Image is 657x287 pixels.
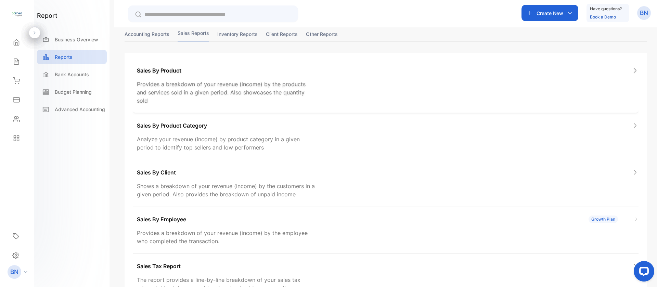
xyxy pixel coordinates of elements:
[137,168,176,177] p: Sales By Client
[137,66,181,75] p: Sales By Product
[632,169,639,176] img: Icon
[589,216,618,223] div: Growth Plan
[137,182,316,198] p: Shows a breakdown of your revenue (income) by the customers in a given period. Also provides the ...
[590,5,622,12] p: Have questions?
[640,9,648,17] p: BN
[590,14,616,19] a: Book a Demo
[266,27,298,41] button: Client reports
[628,258,657,287] iframe: LiveChat chat widget
[55,36,98,43] p: Business Overview
[125,27,169,41] button: Accounting Reports
[10,268,18,276] p: BN
[37,85,107,99] a: Budget Planning
[137,135,316,152] p: Analyze your revenue (income) by product category in a given period to identify top sellers and l...
[537,10,563,17] p: Create New
[137,80,316,105] p: Provides a breakdown of your revenue (income) by the products and services sold in a given period...
[632,67,639,74] img: Icon
[55,88,92,95] p: Budget Planning
[521,5,578,21] button: Create New
[306,27,338,41] button: Other reports
[37,102,107,116] a: Advanced Accounting
[137,229,316,245] p: Provides a breakdown of your revenue (income) by the employee who completed the transaction.
[37,11,57,20] h1: report
[55,71,89,78] p: Bank Accounts
[12,9,22,19] img: logo
[634,217,639,222] img: Icon
[137,215,186,223] p: Sales By Employee
[637,5,651,21] button: BN
[632,122,639,129] img: Icon
[55,53,73,61] p: Reports
[37,67,107,81] a: Bank Accounts
[37,32,107,47] a: Business Overview
[137,262,181,270] p: Sales Tax Report
[217,27,258,41] button: Inventory reports
[137,121,207,130] p: Sales By Product Category
[37,50,107,64] a: Reports
[178,27,209,41] button: Sales reports
[55,106,105,113] p: Advanced Accounting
